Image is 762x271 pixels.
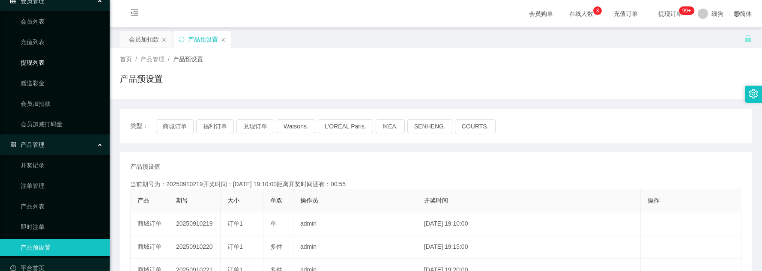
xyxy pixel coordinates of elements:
span: 订单1 [227,220,243,227]
i: 图标: menu-fold [120,0,149,28]
span: 产品预设置 [173,56,203,63]
span: 提现订单 [654,11,687,17]
span: 产品 [137,197,149,204]
button: 兑现订单 [236,119,274,133]
button: Watsons. [277,119,315,133]
td: admin [293,235,417,259]
span: 产品管理 [140,56,164,63]
span: / [135,56,137,63]
td: [DATE] 19:15:00 [417,235,641,259]
button: COURTS. [455,119,496,133]
p: 3 [596,6,599,15]
td: 20250910220 [169,235,221,259]
sup: 3 [593,6,602,15]
a: 即时注单 [21,218,103,235]
span: / [168,56,170,63]
div: 会员加扣款 [129,31,159,48]
div: 当前期号为：20250910219开奖时间：[DATE] 19:10:00距离开奖时间还有：00:55 [130,180,741,189]
td: 20250910219 [169,212,221,235]
i: 图标: close [221,37,226,42]
a: 会员列表 [21,13,103,30]
i: 图标: setting [749,89,758,98]
span: 产品管理 [10,141,45,148]
span: 单 [270,220,276,227]
button: 福利订单 [196,119,234,133]
i: 图标: appstore-o [10,142,16,148]
a: 提现列表 [21,54,103,71]
button: SENHENG. [407,119,452,133]
sup: 1149 [679,6,694,15]
span: 大小 [227,197,239,204]
span: 操作 [648,197,660,204]
span: 多件 [270,243,282,250]
span: 在线人数 [565,11,598,17]
button: L'ORÉAL Paris. [318,119,373,133]
i: 图标: unlock [744,35,752,42]
span: 期号 [176,197,188,204]
td: [DATE] 19:10:00 [417,212,641,235]
h1: 产品预设置 [120,72,163,85]
i: 图标: global [734,11,740,17]
span: 产品预设值 [130,162,160,171]
a: 充值列表 [21,33,103,51]
a: 产品列表 [21,198,103,215]
td: admin [293,212,417,235]
span: 操作员 [300,197,318,204]
span: 单双 [270,197,282,204]
a: 赠送彩金 [21,74,103,92]
td: 商城订单 [131,235,169,259]
span: 首页 [120,56,132,63]
i: 图标: sync [179,36,185,42]
a: 产品预设置 [21,239,103,256]
div: 产品预设置 [188,31,218,48]
span: 类型： [130,119,156,133]
a: 开奖记录 [21,157,103,174]
i: 图标: close [161,37,167,42]
span: 充值订单 [610,11,642,17]
a: 注单管理 [21,177,103,194]
span: 订单1 [227,243,243,250]
button: IKEA. [376,119,405,133]
span: 开奖时间 [424,197,448,204]
a: 会员加扣款 [21,95,103,112]
button: 商城订单 [156,119,194,133]
a: 会员加减打码量 [21,116,103,133]
td: 商城订单 [131,212,169,235]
